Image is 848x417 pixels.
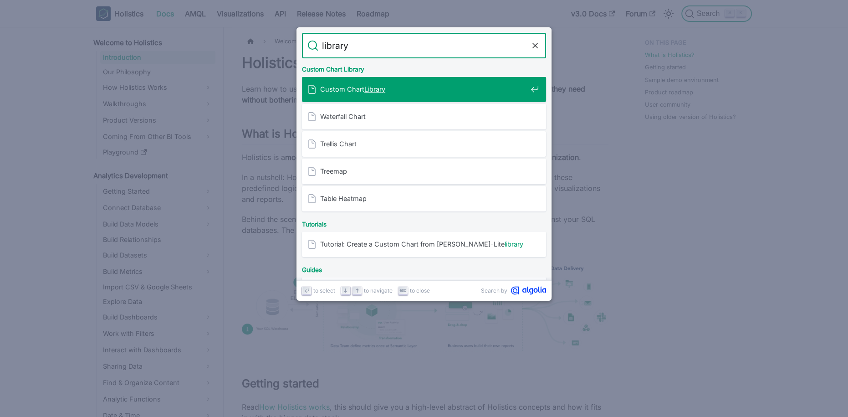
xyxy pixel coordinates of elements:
span: Tutorial: Create a Custom Chart from [PERSON_NAME]-Lite [320,240,527,248]
a: Trellis Chart [302,131,546,157]
span: Custom Chart [320,85,527,93]
svg: Algolia [511,286,546,295]
mark: library [505,240,523,248]
svg: Arrow down [342,287,349,294]
a: Search byAlgolia [481,286,546,295]
span: to select [313,286,335,295]
input: Search docs [318,33,530,58]
button: Clear the query [530,40,541,51]
div: Tutorials [300,213,548,232]
svg: Enter key [303,287,310,294]
span: Table Heatmap [320,194,527,203]
a: Tutorial: Create a Custom Chart from [PERSON_NAME]-Litelibrary [302,232,546,257]
span: Trellis Chart [320,139,527,148]
div: Custom Chart Library [300,58,548,77]
span: to navigate [364,286,393,295]
a: Table Heatmap [302,186,546,211]
a: Building a ReusableLibraryof Dashboard Blocks [302,277,546,303]
a: Custom ChartLibrary [302,77,546,102]
svg: Escape key [399,287,406,294]
span: Waterfall Chart [320,112,527,121]
span: Search by [481,286,507,295]
span: to close [410,286,430,295]
a: Treemap [302,159,546,184]
span: Treemap [320,167,527,175]
svg: Arrow up [354,287,361,294]
div: Guides [300,259,548,277]
mark: Library [364,85,385,93]
a: Waterfall Chart [302,104,546,129]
